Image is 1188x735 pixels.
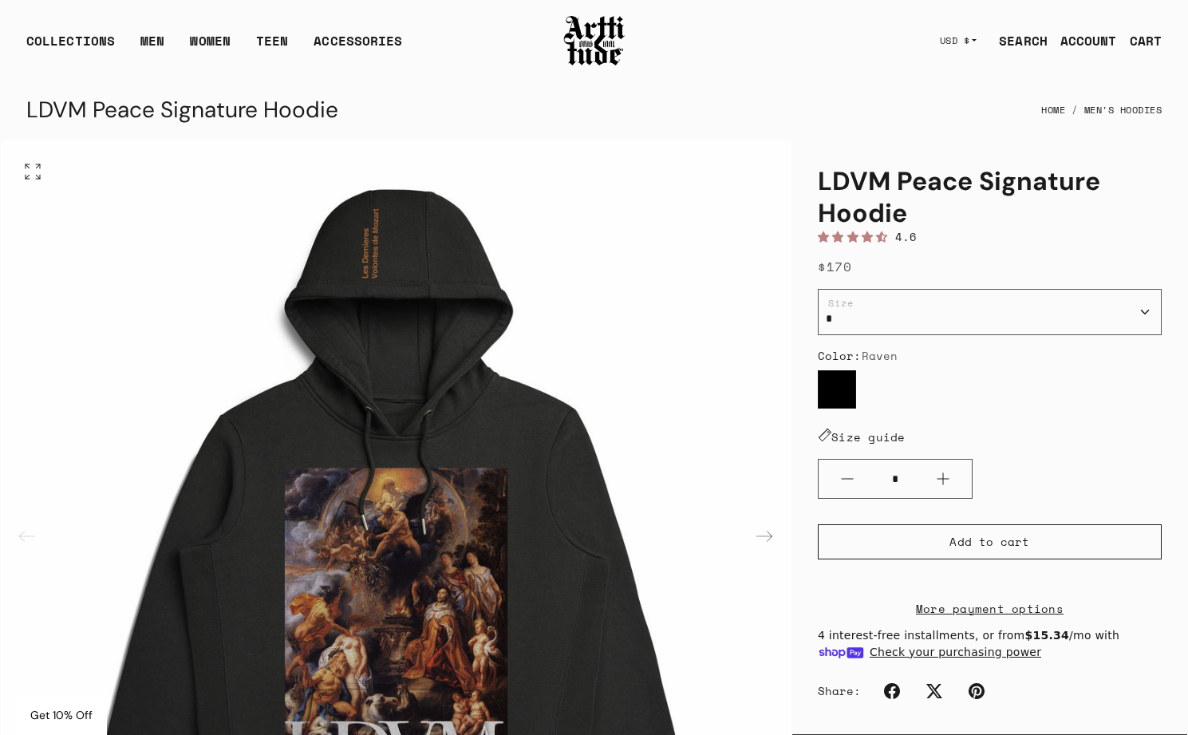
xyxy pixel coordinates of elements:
[940,34,970,47] span: USD $
[190,31,231,63] a: WOMEN
[818,228,895,245] span: 4.57 stars
[819,460,876,498] button: Minus
[1041,93,1065,128] a: Home
[930,23,987,58] button: USD $
[16,695,107,735] div: Get 10% Off
[917,674,952,709] a: Twitter
[562,14,626,68] img: Arttitude
[818,524,1162,559] button: Add to cart
[26,31,115,63] div: COLLECTIONS
[26,91,338,129] div: LDVM Peace Signature Hoodie
[1048,25,1117,57] a: ACCOUNT
[256,31,288,63] a: TEEN
[745,517,783,555] div: Next slide
[1117,25,1162,57] a: Open cart
[314,31,402,63] div: ACCESSORIES
[876,464,914,494] input: Quantity
[818,165,1162,229] h1: LDVM Peace Signature Hoodie
[862,347,898,364] span: Raven
[914,460,972,498] button: Plus
[818,599,1162,618] a: More payment options
[818,257,851,276] span: $170
[895,228,918,245] span: 4.6
[140,31,164,63] a: MEN
[818,348,1162,364] div: Color:
[818,683,862,699] span: Share:
[30,708,93,722] span: Get 10% Off
[1130,31,1162,50] div: CART
[818,370,856,409] label: Raven
[14,31,415,63] ul: Main navigation
[1084,93,1162,128] a: Men's Hoodies
[986,25,1048,57] a: SEARCH
[874,674,910,709] a: Facebook
[959,674,994,709] a: Pinterest
[818,429,906,445] a: Size guide
[949,534,1029,550] span: Add to cart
